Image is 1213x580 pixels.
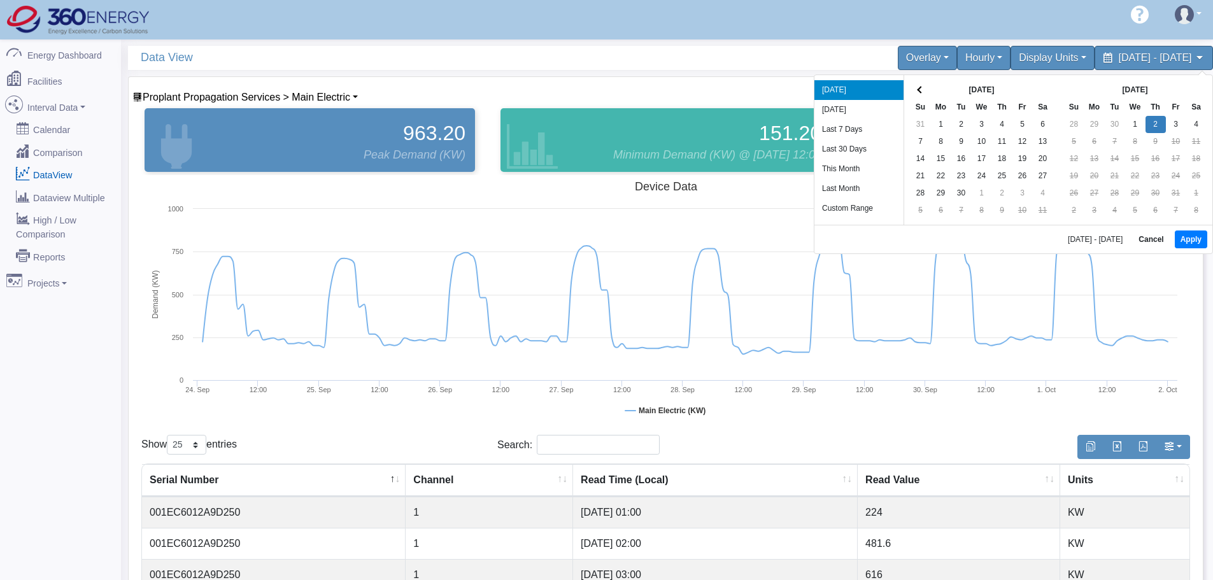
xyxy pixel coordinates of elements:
[1064,202,1084,219] td: 2
[151,270,160,318] tspan: Demand (KW)
[1084,167,1105,185] td: 20
[1060,528,1189,559] td: KW
[972,116,992,133] td: 3
[550,386,574,393] tspan: 27. Sep
[992,99,1012,116] th: Th
[951,185,972,202] td: 30
[141,46,672,69] span: Data View
[972,99,992,116] th: We
[1125,99,1146,116] th: We
[972,167,992,185] td: 24
[428,386,452,393] tspan: 26. Sep
[911,150,931,167] td: 14
[814,80,904,100] li: [DATE]
[1060,497,1189,528] td: KW
[1068,236,1128,243] span: [DATE] - [DATE]
[142,528,406,559] td: 001EC6012A9D250
[250,386,267,393] text: 12:00
[635,180,698,193] tspan: Device Data
[1146,116,1166,133] td: 2
[1125,150,1146,167] td: 15
[573,497,858,528] td: [DATE] 01:00
[537,435,660,455] input: Search:
[172,248,183,255] text: 750
[951,99,972,116] th: Tu
[1037,386,1056,393] tspan: 1. Oct
[1064,116,1084,133] td: 28
[406,497,573,528] td: 1
[1084,185,1105,202] td: 27
[1133,230,1169,248] button: Cancel
[1186,99,1207,116] th: Sa
[814,179,904,199] li: Last Month
[613,146,821,164] span: Minimum Demand (KW) @ [DATE] 12:00
[403,118,465,148] span: 963.20
[911,99,931,116] th: Su
[1125,116,1146,133] td: 1
[951,116,972,133] td: 2
[1012,116,1033,133] td: 5
[185,386,209,393] tspan: 24. Sep
[1125,202,1146,219] td: 5
[143,92,350,103] span: Device List
[931,150,951,167] td: 15
[992,185,1012,202] td: 2
[1146,133,1166,150] td: 9
[814,199,904,218] li: Custom Range
[1084,202,1105,219] td: 3
[951,150,972,167] td: 16
[1130,435,1156,459] button: Generate PDF
[931,116,951,133] td: 1
[911,185,931,202] td: 28
[951,167,972,185] td: 23
[972,133,992,150] td: 10
[898,46,957,70] div: Overlay
[1012,185,1033,202] td: 3
[972,150,992,167] td: 17
[1033,167,1053,185] td: 27
[992,167,1012,185] td: 25
[141,435,237,455] label: Show entries
[931,81,1033,99] th: [DATE]
[1186,116,1207,133] td: 4
[1105,116,1125,133] td: 30
[142,464,406,497] th: Serial Number : activate to sort column descending
[1064,99,1084,116] th: Su
[1119,52,1192,63] span: [DATE] - [DATE]
[1077,435,1104,459] button: Copy to clipboard
[1105,99,1125,116] th: Tu
[1084,150,1105,167] td: 13
[1105,150,1125,167] td: 14
[1064,167,1084,185] td: 19
[1146,99,1166,116] th: Th
[1125,167,1146,185] td: 22
[972,202,992,219] td: 8
[992,133,1012,150] td: 11
[1084,81,1186,99] th: [DATE]
[792,386,816,393] tspan: 29. Sep
[1166,150,1186,167] td: 17
[1033,99,1053,116] th: Sa
[1166,99,1186,116] th: Fr
[814,100,904,120] li: [DATE]
[406,528,573,559] td: 1
[613,386,631,393] text: 12:00
[1033,185,1053,202] td: 4
[1166,185,1186,202] td: 31
[931,202,951,219] td: 6
[168,205,183,213] text: 1000
[172,334,183,341] text: 250
[1105,167,1125,185] td: 21
[1186,150,1207,167] td: 18
[1012,99,1033,116] th: Fr
[1033,150,1053,167] td: 20
[972,185,992,202] td: 1
[172,291,183,299] text: 500
[1012,150,1033,167] td: 19
[371,386,388,393] text: 12:00
[911,116,931,133] td: 31
[1125,185,1146,202] td: 29
[858,464,1060,497] th: Read Value : activate to sort column ascending
[1105,133,1125,150] td: 7
[1186,185,1207,202] td: 1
